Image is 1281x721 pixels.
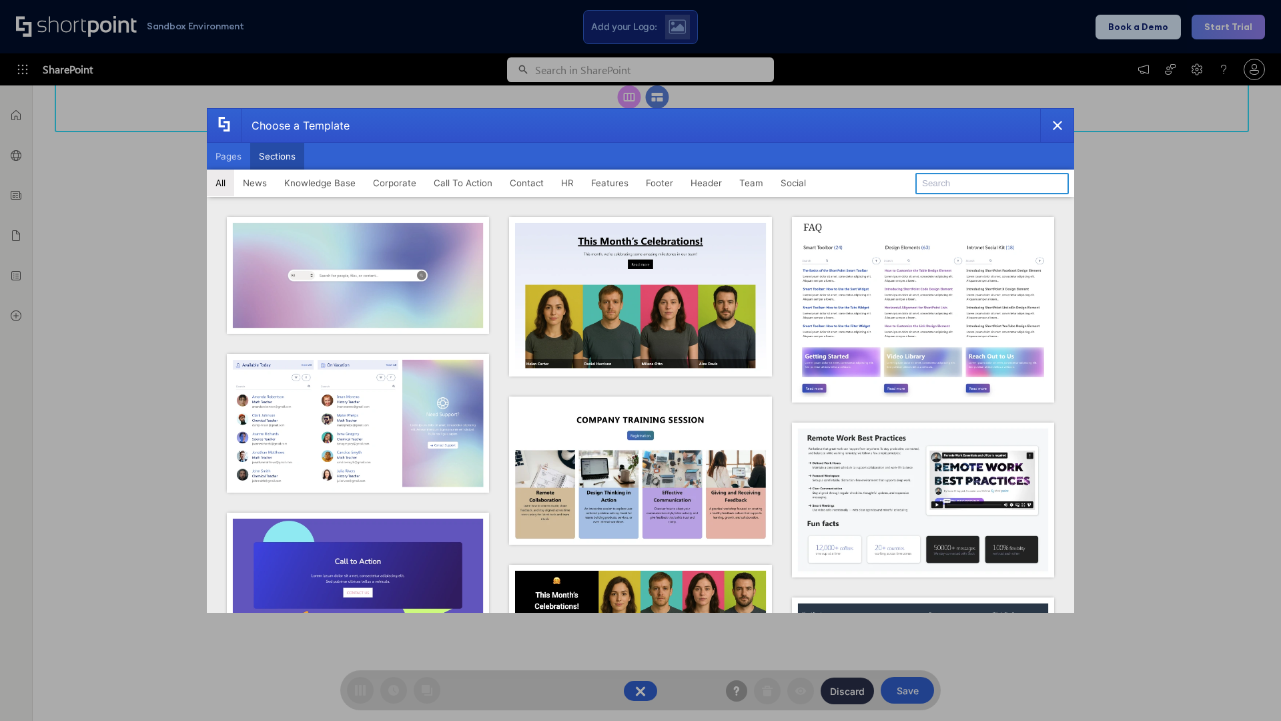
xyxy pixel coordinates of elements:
[234,170,276,196] button: News
[276,170,364,196] button: Knowledge Base
[772,170,815,196] button: Social
[582,170,637,196] button: Features
[425,170,501,196] button: Call To Action
[682,170,731,196] button: Header
[915,173,1069,194] input: Search
[552,170,582,196] button: HR
[637,170,682,196] button: Footer
[364,170,425,196] button: Corporate
[207,170,234,196] button: All
[1214,657,1281,721] iframe: Chat Widget
[731,170,772,196] button: Team
[241,109,350,142] div: Choose a Template
[207,108,1074,613] div: template selector
[207,143,250,170] button: Pages
[250,143,304,170] button: Sections
[501,170,552,196] button: Contact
